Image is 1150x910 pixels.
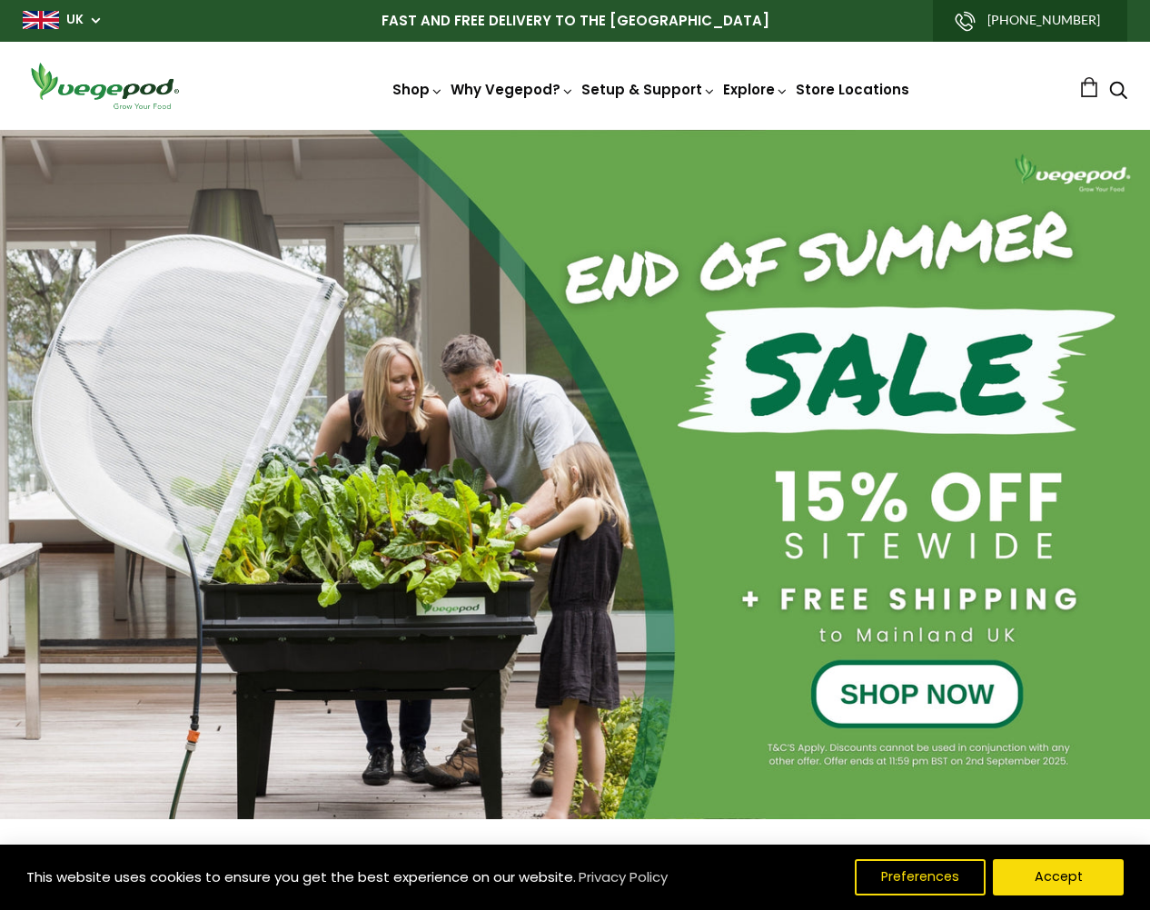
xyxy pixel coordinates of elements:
a: Store Locations [796,80,909,99]
a: UK [66,11,84,29]
a: Privacy Policy (opens in a new tab) [576,861,670,894]
a: Search [1109,83,1127,102]
img: gb_large.png [23,11,59,29]
a: Setup & Support [581,80,716,99]
button: Preferences [855,859,986,895]
button: Accept [993,859,1124,895]
a: Why Vegepod? [451,80,574,99]
a: Explore [723,80,788,99]
a: Shop [392,80,443,99]
img: Vegepod [23,60,186,112]
span: This website uses cookies to ensure you get the best experience on our website. [26,867,576,886]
